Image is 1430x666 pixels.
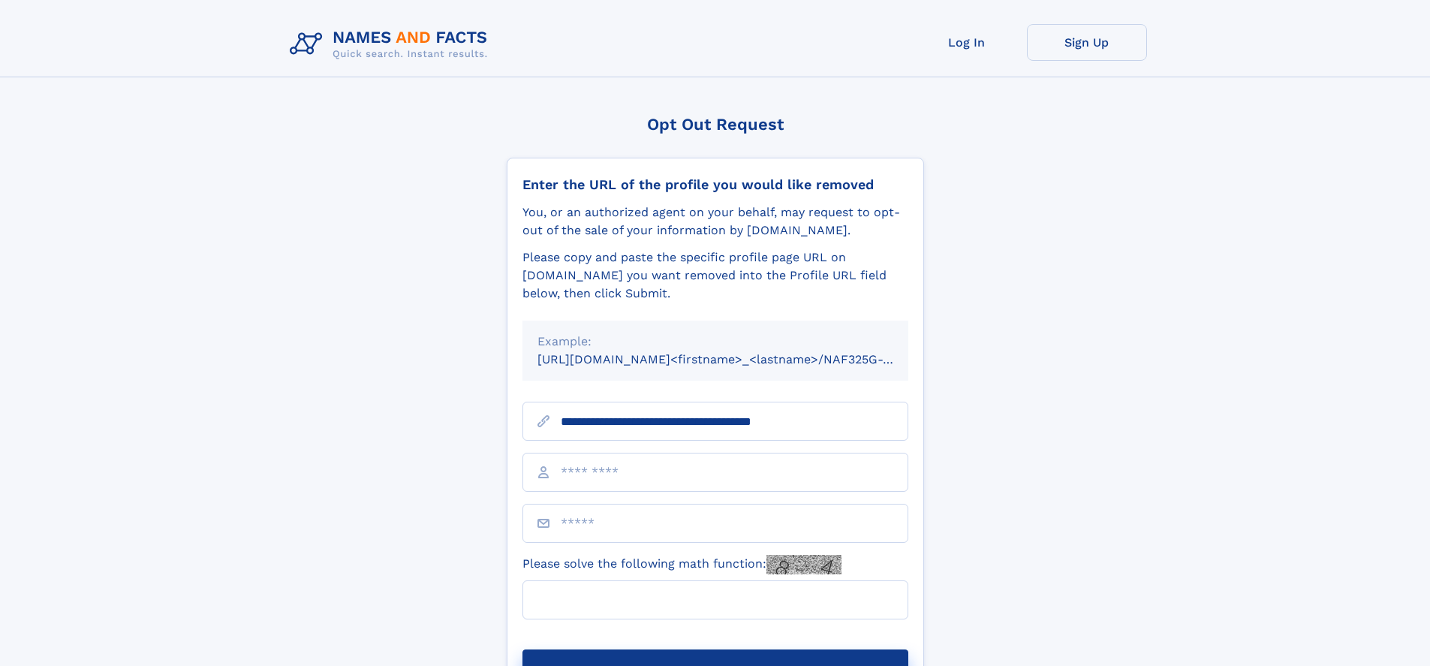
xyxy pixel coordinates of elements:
a: Log In [907,24,1027,61]
a: Sign Up [1027,24,1147,61]
div: Enter the URL of the profile you would like removed [522,176,908,193]
div: Opt Out Request [507,115,924,134]
small: [URL][DOMAIN_NAME]<firstname>_<lastname>/NAF325G-xxxxxxxx [537,352,937,366]
div: Example: [537,333,893,351]
img: Logo Names and Facts [284,24,500,65]
label: Please solve the following math function: [522,555,841,574]
div: Please copy and paste the specific profile page URL on [DOMAIN_NAME] you want removed into the Pr... [522,249,908,303]
div: You, or an authorized agent on your behalf, may request to opt-out of the sale of your informatio... [522,203,908,240]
